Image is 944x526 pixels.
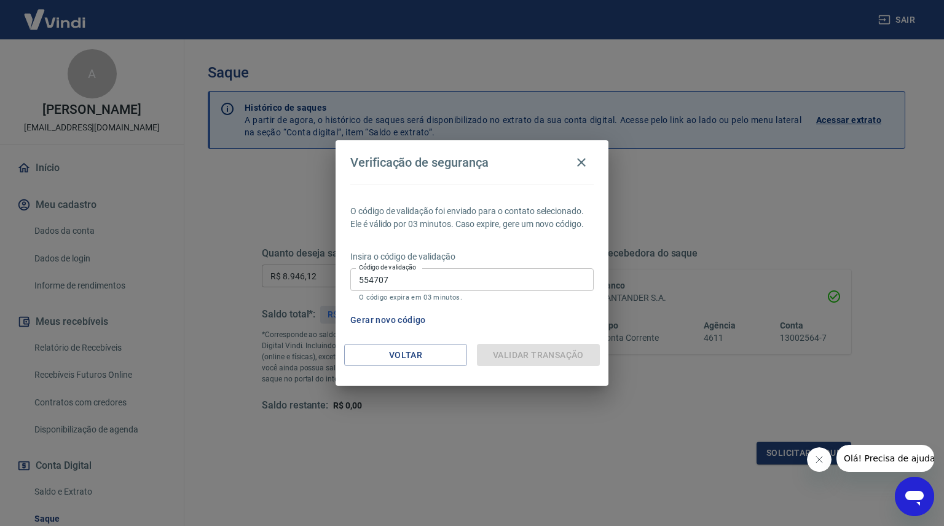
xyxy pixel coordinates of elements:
[807,447,832,472] iframe: Fechar mensagem
[345,309,431,332] button: Gerar novo código
[350,205,594,231] p: O código de validação foi enviado para o contato selecionado. Ele é válido por 03 minutos. Caso e...
[350,250,594,263] p: Insira o código de validação
[359,293,585,301] p: O código expira em 03 minutos.
[359,263,416,272] label: Código de validação
[7,9,103,18] span: Olá! Precisa de ajuda?
[895,477,934,516] iframe: Botão para abrir a janela de mensagens
[836,445,934,472] iframe: Mensagem da empresa
[350,155,489,170] h4: Verificação de segurança
[344,344,467,367] button: Voltar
